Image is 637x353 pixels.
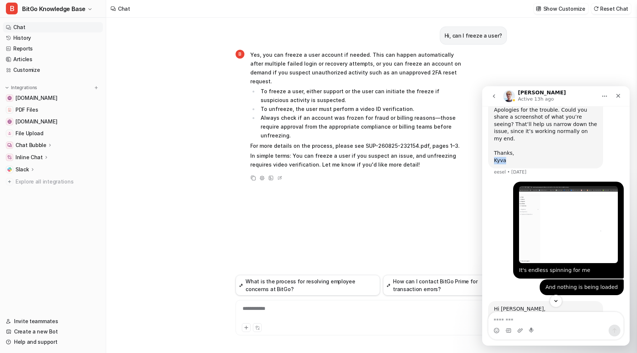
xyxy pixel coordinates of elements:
[258,113,466,140] li: Always check if an account was frozen for fraud or billing reasons—those require approval from th...
[15,141,46,149] p: Chat Bubble
[7,167,12,172] img: Slack
[3,65,103,75] a: Customize
[15,106,38,113] span: PDF Files
[250,50,466,86] p: Yes, you can freeze a user account if needed. This can happen automatically after multiple failed...
[7,119,12,124] img: developers.bitgo.com
[3,116,103,127] a: developers.bitgo.com[DOMAIN_NAME]
[3,22,103,32] a: Chat
[250,151,466,169] p: In simple terms: You can freeze a user if you suspect an issue, and unfreezing requires video ver...
[7,108,12,112] img: PDF Files
[4,85,10,90] img: expand menu
[3,176,103,187] a: Explore all integrations
[94,85,99,90] img: menu_add.svg
[3,326,103,337] a: Create a new Bot
[3,54,103,64] a: Articles
[236,50,244,59] span: B
[7,155,12,160] img: Inline Chat
[3,33,103,43] a: History
[594,6,599,11] img: reset
[6,3,18,14] span: B
[445,31,502,40] p: Hi, can I freeze a user?
[118,5,130,13] div: Chat
[15,94,57,102] span: [DOMAIN_NAME]
[15,166,29,173] p: Slack
[7,96,12,100] img: www.bitgo.com
[7,131,12,136] img: File Upload
[536,6,541,11] img: customize
[534,3,588,14] button: Show Customize
[15,176,100,188] span: Explore all integrations
[3,128,103,139] a: File UploadFile Upload
[3,105,103,115] a: PDF FilesPDF Files
[543,5,585,13] p: Show Customize
[6,178,13,185] img: explore all integrations
[3,337,103,347] a: Help and support
[7,143,12,147] img: Chat Bubble
[3,43,103,54] a: Reports
[482,86,630,346] iframe: Intercom live chat
[3,316,103,326] a: Invite teammates
[15,130,43,137] span: File Upload
[383,275,507,296] button: How can I contact BitGo Prime for transaction errors?
[3,84,39,91] button: Integrations
[11,85,37,91] p: Integrations
[591,3,631,14] button: Reset Chat
[3,93,103,103] a: www.bitgo.com[DOMAIN_NAME]
[236,275,380,296] button: What is the process for resolving employee concerns at BitGo?
[258,105,466,113] li: To unfreeze, the user must perform a video ID verification.
[15,154,43,161] p: Inline Chat
[250,141,466,150] p: For more details on the process, please see SUP-260825-232154.pdf, pages 1–3.
[22,4,86,14] span: BitGo Knowledge Base
[258,87,466,105] li: To freeze a user, either support or the user can initiate the freeze if suspicious activity is su...
[15,118,57,125] span: [DOMAIN_NAME]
